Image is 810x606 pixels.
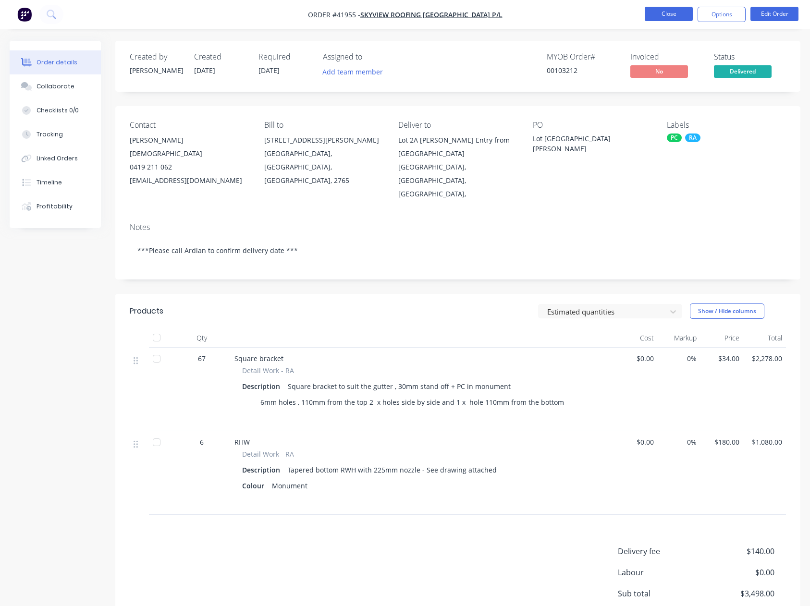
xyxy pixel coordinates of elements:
div: [GEOGRAPHIC_DATA], [GEOGRAPHIC_DATA], [GEOGRAPHIC_DATA], [398,160,517,201]
div: Square bracket to suit the gutter , 30mm stand off + PC in monument [284,379,515,393]
div: 0419 211 062 [130,160,249,174]
button: Order details [10,50,101,74]
div: RA [685,133,700,142]
div: [GEOGRAPHIC_DATA], [GEOGRAPHIC_DATA], [GEOGRAPHIC_DATA], 2765 [264,147,383,187]
div: [PERSON_NAME][DEMOGRAPHIC_DATA]0419 211 062[EMAIL_ADDRESS][DOMAIN_NAME] [130,133,249,187]
div: Assigned to [323,52,419,61]
span: Order #41955 - [308,10,360,19]
span: $34.00 [704,353,739,364]
div: Profitability [37,202,73,211]
div: Markup [658,328,700,348]
span: $0.00 [703,567,774,578]
img: Factory [17,7,32,22]
div: Lot 2A [PERSON_NAME] Entry from [GEOGRAPHIC_DATA][GEOGRAPHIC_DATA], [GEOGRAPHIC_DATA], [GEOGRAPHI... [398,133,517,201]
div: Description [242,379,284,393]
div: Collaborate [37,82,74,91]
div: Total [743,328,786,348]
div: Products [130,305,163,317]
button: Add team member [323,65,388,78]
span: $0.00 [619,437,654,447]
span: $140.00 [703,545,774,557]
div: MYOB Order # [547,52,619,61]
div: Bill to [264,121,383,130]
div: Contact [130,121,249,130]
div: Notes [130,223,786,232]
span: RHW [234,437,250,447]
div: Created by [130,52,183,61]
button: Show / Hide columns [690,303,764,319]
span: [DATE] [258,66,280,75]
a: SKYVIEW ROOFING [GEOGRAPHIC_DATA] P/L [360,10,503,19]
button: Options [698,7,746,22]
div: Price [700,328,743,348]
div: PO [533,121,652,130]
div: Monument [268,479,311,493]
span: [DATE] [194,66,215,75]
div: Deliver to [398,121,517,130]
span: 67 [198,353,206,364]
div: Cost [615,328,658,348]
button: Tracking [10,122,101,146]
span: Delivery fee [618,545,703,557]
div: Invoiced [630,52,702,61]
span: $3,498.00 [703,588,774,599]
div: Checklists 0/0 [37,106,79,115]
div: PC [667,133,682,142]
button: Timeline [10,170,101,194]
button: Profitability [10,194,101,218]
div: [EMAIL_ADDRESS][DOMAIN_NAME] [130,174,249,187]
div: Description [242,463,284,477]
button: Delivered [714,65,772,80]
span: Detail Work - RA [242,449,294,459]
div: Lot 2A [PERSON_NAME] Entry from [GEOGRAPHIC_DATA] [398,133,517,160]
div: Timeline [37,178,62,187]
div: [STREET_ADDRESS][PERSON_NAME] [264,133,383,147]
span: $180.00 [704,437,739,447]
span: $2,278.00 [747,353,782,364]
span: 0% [662,353,697,364]
div: [STREET_ADDRESS][PERSON_NAME][GEOGRAPHIC_DATA], [GEOGRAPHIC_DATA], [GEOGRAPHIC_DATA], 2765 [264,133,383,187]
div: Linked Orders [37,154,78,163]
span: Labour [618,567,703,578]
span: $0.00 [619,353,654,364]
div: Tapered bottom RWH with 225mm nozzle - See drawing attached [284,463,501,477]
span: Delivered [714,65,772,77]
button: Add team member [318,65,388,78]
div: Status [714,52,786,61]
span: 0% [662,437,697,447]
button: Collaborate [10,74,101,98]
div: 6mm holes , 110mm from the top 2 x holes side by side and 1 x hole 110mm from the bottom [257,395,568,409]
button: Checklists 0/0 [10,98,101,122]
button: Edit Order [750,7,798,21]
span: Square bracket [234,354,283,363]
span: $1,080.00 [747,437,782,447]
button: Linked Orders [10,146,101,170]
div: [PERSON_NAME][DEMOGRAPHIC_DATA] [130,133,249,160]
div: Lot [GEOGRAPHIC_DATA][PERSON_NAME] [533,133,652,154]
div: [PERSON_NAME] [130,65,183,75]
button: Close [645,7,693,21]
div: Labels [667,121,786,130]
span: 6 [200,437,204,447]
span: Sub total [618,588,703,599]
div: Qty [173,328,231,348]
div: 00103212 [547,65,619,75]
div: Colour [242,479,268,493]
div: Order details [37,58,77,67]
span: Detail Work - RA [242,365,294,376]
div: Created [194,52,247,61]
div: Required [258,52,311,61]
div: ***Please call Ardian to confirm delivery date *** [130,236,786,265]
span: No [630,65,688,77]
div: Tracking [37,130,63,139]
